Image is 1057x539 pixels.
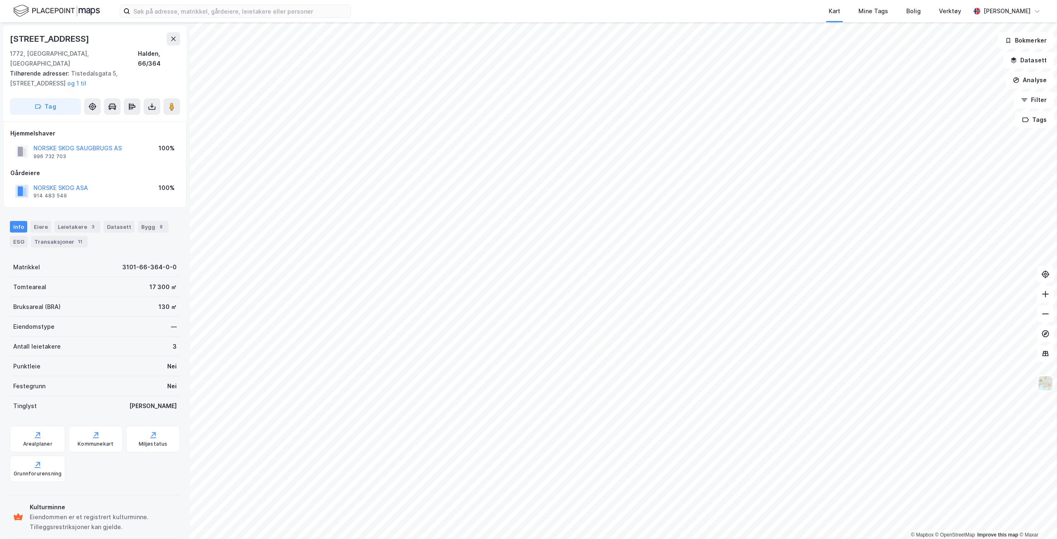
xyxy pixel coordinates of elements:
[977,532,1018,538] a: Improve this map
[10,70,71,77] span: Tilhørende adresser:
[23,441,52,447] div: Arealplaner
[1003,52,1054,69] button: Datasett
[171,322,177,332] div: —
[159,302,177,312] div: 130 ㎡
[104,221,135,233] div: Datasett
[911,532,934,538] a: Mapbox
[906,6,921,16] div: Bolig
[31,221,51,233] div: Eiere
[139,441,168,447] div: Miljøstatus
[13,342,61,351] div: Antall leietakere
[33,153,66,160] div: 996 732 703
[130,5,351,17] input: Søk på adresse, matrikkel, gårdeiere, leietakere eller personer
[998,32,1054,49] button: Bokmerker
[10,128,180,138] div: Hjemmelshaver
[129,401,177,411] div: [PERSON_NAME]
[939,6,961,16] div: Verktøy
[13,262,40,272] div: Matrikkel
[13,361,40,371] div: Punktleie
[159,143,175,153] div: 100%
[89,223,97,231] div: 3
[13,401,37,411] div: Tinglyst
[10,32,91,45] div: [STREET_ADDRESS]
[1038,375,1053,391] img: Z
[55,221,100,233] div: Leietakere
[1006,72,1054,88] button: Analyse
[167,381,177,391] div: Nei
[78,441,114,447] div: Kommunekart
[13,302,61,312] div: Bruksareal (BRA)
[167,361,177,371] div: Nei
[10,49,138,69] div: 1772, [GEOGRAPHIC_DATA], [GEOGRAPHIC_DATA]
[76,237,84,246] div: 11
[984,6,1031,16] div: [PERSON_NAME]
[33,192,67,199] div: 914 483 549
[1015,112,1054,128] button: Tags
[829,6,840,16] div: Kart
[149,282,177,292] div: 17 300 ㎡
[13,381,45,391] div: Festegrunn
[10,168,180,178] div: Gårdeiere
[10,69,173,88] div: Tistedalsgata 5, [STREET_ADDRESS]
[30,512,177,532] div: Eiendommen er et registrert kulturminne. Tilleggsrestriksjoner kan gjelde.
[858,6,888,16] div: Mine Tags
[31,236,88,247] div: Transaksjoner
[14,470,62,477] div: Grunnforurensning
[30,502,177,512] div: Kulturminne
[1014,92,1054,108] button: Filter
[138,221,168,233] div: Bygg
[122,262,177,272] div: 3101-66-364-0-0
[138,49,180,69] div: Halden, 66/364
[10,98,81,115] button: Tag
[10,221,27,233] div: Info
[935,532,975,538] a: OpenStreetMap
[13,4,100,18] img: logo.f888ab2527a4732fd821a326f86c7f29.svg
[13,282,46,292] div: Tomteareal
[159,183,175,193] div: 100%
[173,342,177,351] div: 3
[157,223,165,231] div: 8
[1016,499,1057,539] iframe: Chat Widget
[1016,499,1057,539] div: Kontrollprogram for chat
[10,236,28,247] div: ESG
[13,322,55,332] div: Eiendomstype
